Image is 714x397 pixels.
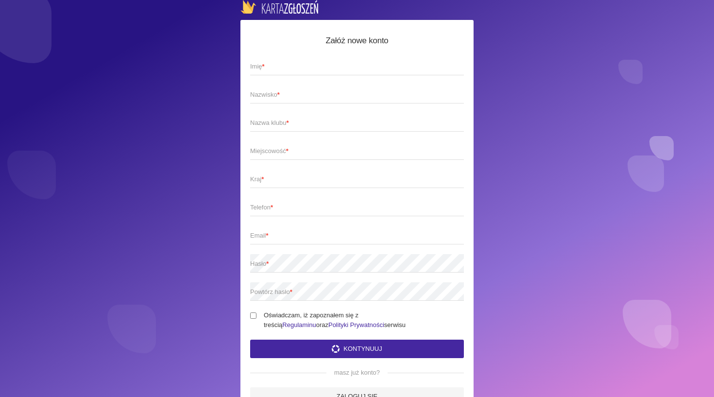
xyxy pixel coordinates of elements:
span: Email [250,231,454,241]
label: Oświadczam, iż zapoznałem się z treścią oraz serwisu [250,311,464,330]
button: Kontynuuj [250,340,464,358]
input: Oświadczam, iż zapoznałem się z treściąRegulaminuorazPolityki Prywatnościserwisu [250,312,256,319]
span: Powtórz hasło [250,287,454,297]
span: Nazwisko [250,90,454,100]
input: Telefon* [250,198,464,216]
a: Polityki Prywatności [328,321,384,328]
input: Email* [250,226,464,244]
span: Telefon [250,203,454,212]
span: masz już konto? [326,368,388,378]
input: Nazwisko* [250,85,464,104]
input: Kraj* [250,170,464,188]
a: Regulaminu [282,321,316,328]
span: Hasło [250,259,454,269]
span: Nazwa klubu [250,118,454,128]
input: Nazwa klubu* [250,113,464,132]
span: Kraj [250,174,454,184]
input: Imię* [250,57,464,75]
input: Miejscowość* [250,141,464,160]
input: Powtórz hasło* [250,282,464,301]
span: Miejscowość [250,146,454,156]
h5: Załóż nowe konto [250,35,464,47]
span: Imię [250,62,454,71]
input: Hasło* [250,254,464,273]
